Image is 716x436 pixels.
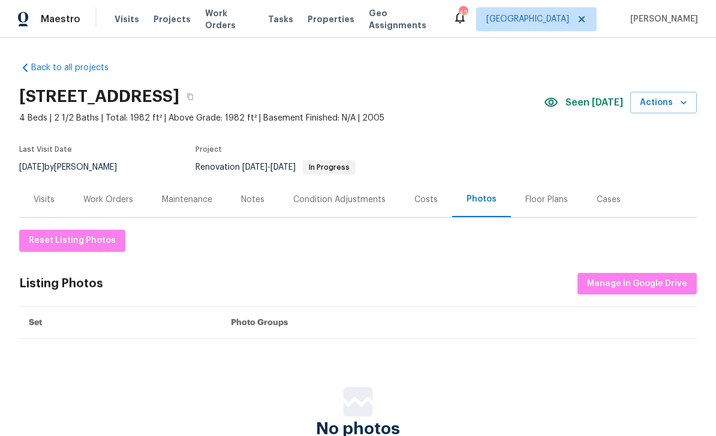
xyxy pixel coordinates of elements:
span: [DATE] [242,163,267,172]
span: Projects [154,13,191,25]
button: Copy Address [179,86,201,107]
div: Notes [241,194,264,206]
span: Maestro [41,13,80,25]
span: Geo Assignments [369,7,438,31]
span: Properties [308,13,354,25]
span: [DATE] [270,163,296,172]
span: Manage in Google Drive [587,276,687,291]
h2: [STREET_ADDRESS] [19,91,179,103]
div: Work Orders [83,194,133,206]
span: No photos [316,423,400,435]
span: Project [195,146,222,153]
span: - [242,163,296,172]
div: 42 [459,7,467,19]
span: Tasks [268,15,293,23]
div: Floor Plans [525,194,568,206]
span: In Progress [304,164,354,171]
div: Cases [597,194,621,206]
div: Visits [34,194,55,206]
th: Set [19,307,221,339]
span: 4 Beds | 2 1/2 Baths | Total: 1982 ft² | Above Grade: 1982 ft² | Basement Finished: N/A | 2005 [19,112,544,124]
span: Reset Listing Photos [29,233,116,248]
a: Back to all projects [19,62,134,74]
th: Photo Groups [221,307,697,339]
button: Manage in Google Drive [577,273,697,295]
span: Visits [115,13,139,25]
div: Costs [414,194,438,206]
span: Seen [DATE] [565,97,623,109]
span: [GEOGRAPHIC_DATA] [486,13,569,25]
div: Photos [467,193,497,205]
span: Renovation [195,163,356,172]
span: Work Orders [205,7,254,31]
div: Listing Photos [19,278,103,290]
span: [PERSON_NAME] [625,13,698,25]
div: by [PERSON_NAME] [19,160,131,175]
button: Reset Listing Photos [19,230,125,252]
div: Condition Adjustments [293,194,386,206]
button: Actions [630,92,697,114]
div: Maintenance [162,194,212,206]
span: Last Visit Date [19,146,72,153]
span: Actions [640,95,687,110]
span: [DATE] [19,163,44,172]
